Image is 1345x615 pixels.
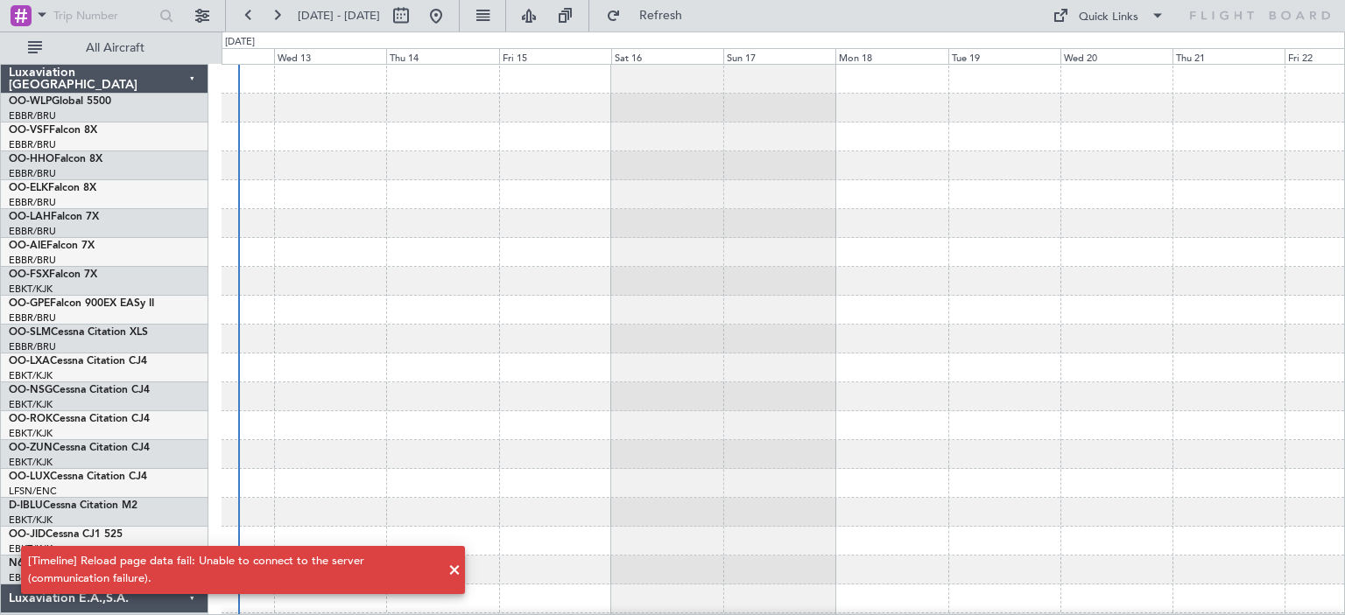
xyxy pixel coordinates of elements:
a: OO-WLPGlobal 5500 [9,96,111,107]
a: OO-LUXCessna Citation CJ4 [9,472,147,482]
div: Sat 16 [611,48,723,64]
span: OO-AIE [9,241,46,251]
button: Refresh [598,2,703,30]
button: All Aircraft [19,34,190,62]
a: OO-VSFFalcon 8X [9,125,97,136]
input: Trip Number [53,3,154,29]
a: EBKT/KJK [9,427,53,440]
div: Thu 21 [1172,48,1285,64]
div: [Timeline] Reload page data fail: Unable to connect to the server (communication failure). [28,553,439,587]
div: Sun 17 [723,48,835,64]
a: EBBR/BRU [9,340,56,353]
a: OO-ZUNCessna Citation CJ4 [9,443,150,453]
span: All Aircraft [46,42,185,54]
div: Tue 19 [948,48,1060,64]
span: D-IBLU [9,500,43,511]
a: EBKT/KJK [9,456,53,469]
a: OO-LXACessna Citation CJ4 [9,356,147,367]
a: LFSN/ENC [9,485,57,498]
button: Quick Links [1044,2,1173,30]
span: OO-SLM [9,327,51,338]
span: OO-HHO [9,154,54,164]
a: EBBR/BRU [9,225,56,238]
span: OO-LXA [9,356,50,367]
a: OO-HHOFalcon 8X [9,154,102,164]
a: OO-ROKCessna Citation CJ4 [9,414,150,424]
a: OO-NSGCessna Citation CJ4 [9,385,150,395]
a: OO-LAHFalcon 7X [9,212,99,222]
a: OO-SLMCessna Citation XLS [9,327,148,338]
span: OO-NSG [9,385,53,395]
span: OO-ZUN [9,443,53,453]
a: EBKT/KJK [9,369,53,382]
span: OO-FSX [9,269,49,280]
div: [DATE] [225,35,255,50]
span: OO-WLP [9,96,52,107]
a: EBKT/KJK [9,283,53,296]
div: Fri 15 [499,48,611,64]
a: OO-ELKFalcon 8X [9,183,96,193]
a: EBBR/BRU [9,254,56,267]
a: OO-AIEFalcon 7X [9,241,95,251]
a: EBKT/KJK [9,398,53,411]
span: OO-LAH [9,212,51,222]
div: Thu 14 [386,48,498,64]
a: D-IBLUCessna Citation M2 [9,500,137,511]
span: OO-ROK [9,414,53,424]
span: OO-GPE [9,298,50,309]
span: OO-LUX [9,472,50,482]
a: EBBR/BRU [9,109,56,122]
a: EBBR/BRU [9,311,56,325]
a: EBBR/BRU [9,167,56,180]
span: Refresh [624,10,698,22]
a: EBKT/KJK [9,514,53,527]
a: OO-GPEFalcon 900EX EASy II [9,298,154,309]
a: EBBR/BRU [9,138,56,151]
span: OO-VSF [9,125,49,136]
span: [DATE] - [DATE] [298,8,380,24]
div: Mon 18 [835,48,947,64]
a: OO-FSXFalcon 7X [9,269,97,280]
div: Quick Links [1079,9,1138,26]
div: Wed 20 [1060,48,1172,64]
div: Wed 13 [274,48,386,64]
a: EBBR/BRU [9,196,56,209]
span: OO-ELK [9,183,48,193]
